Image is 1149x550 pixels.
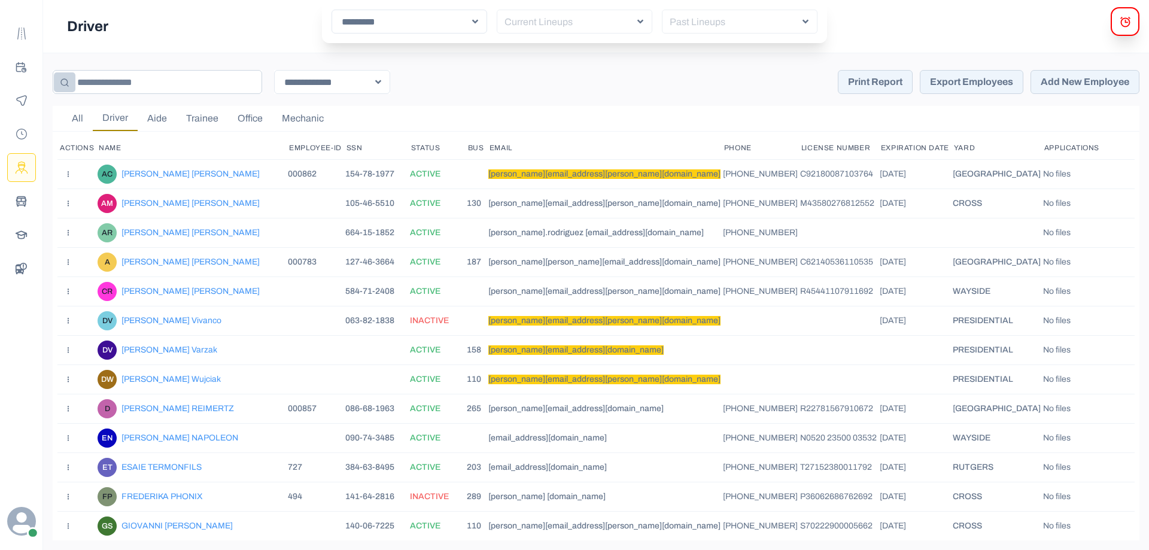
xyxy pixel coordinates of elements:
[466,136,487,159] th: Bus
[121,169,260,179] p: [PERSON_NAME] [PERSON_NAME]
[1042,276,1135,306] td: No files
[800,492,877,502] p: P36062686762692
[7,187,36,215] button: Buses
[59,458,78,477] button: User Action
[723,492,798,502] p: [PHONE_NUMBER]
[121,521,233,531] p: GIOVANNI [PERSON_NAME]
[102,223,113,242] div: ANNA RODRIGUEZ VASQUEZ
[1042,423,1135,452] td: No files
[723,257,798,267] p: [PHONE_NUMBER]
[102,311,113,330] div: Daniel Vivanco
[7,120,36,148] a: Payroll
[345,521,408,531] p: 140-06-7225
[345,404,408,414] p: 086-68-1963
[410,433,464,443] p: ACTIVE
[953,463,1041,472] p: RUTGERS
[7,86,36,115] button: Monitoring
[800,463,877,472] p: T27152380011792
[345,169,408,179] p: 154-78-1977
[487,136,722,159] th: Email
[488,521,721,531] p: [PERSON_NAME][EMAIL_ADDRESS][PERSON_NAME][DOMAIN_NAME]
[7,220,36,249] button: Schools
[7,254,36,282] a: BusData
[880,169,950,179] p: [DATE]
[121,375,221,384] p: [PERSON_NAME] Wujciak
[59,429,78,448] button: User Action
[722,136,799,159] th: Phone
[59,487,78,506] button: User Action
[953,433,1041,443] p: WAYSIDE
[467,404,486,414] p: 265
[1042,218,1135,247] td: No files
[467,521,486,531] p: 110
[288,463,343,472] p: 727
[102,282,113,301] div: CARLOS RIOS
[121,404,234,414] p: [PERSON_NAME] REIMERTZ
[880,492,950,502] p: [DATE]
[410,316,464,326] p: INACTIVE
[59,194,78,213] button: User Action
[1042,189,1135,218] td: No files
[879,136,952,159] th: Expiration Date
[1042,335,1135,364] td: No files
[1042,364,1135,394] td: No files
[287,136,344,159] th: Employee-ID
[102,487,113,506] div: FREDERIKA PHONIX
[102,341,113,360] div: Daniel Varzak
[500,15,640,29] p: Current Lineups
[467,199,486,208] p: 130
[410,169,464,179] p: ACTIVE
[880,433,950,443] p: [DATE]
[410,345,464,355] p: ACTIVE
[1042,452,1135,482] td: No files
[723,521,798,531] p: [PHONE_NUMBER]
[467,257,486,267] p: 187
[288,257,343,267] p: 000783
[345,316,408,326] p: 063-82-1838
[723,404,798,414] p: [PHONE_NUMBER]
[953,404,1041,414] p: [GEOGRAPHIC_DATA]
[953,287,1041,296] p: WAYSIDE
[723,228,798,238] p: [PHONE_NUMBER]
[121,345,217,355] p: [PERSON_NAME] Varzak
[488,492,606,502] p: [PERSON_NAME] [DOMAIN_NAME]
[848,76,902,87] p: Print Report
[1042,136,1135,159] th: Applications
[228,106,272,131] button: Office
[953,169,1041,179] p: [GEOGRAPHIC_DATA]
[488,287,721,296] p: [PERSON_NAME][EMAIL_ADDRESS][PERSON_NAME][DOMAIN_NAME]
[59,223,78,242] button: User Action
[7,19,36,48] a: Route Templates
[880,316,950,326] p: [DATE]
[488,228,704,238] p: [PERSON_NAME].rodriguez [EMAIL_ADDRESS][DOMAIN_NAME]
[7,53,36,81] button: Planning
[953,521,1041,531] p: CROSS
[101,194,113,213] div: Allen Miller
[488,345,664,355] p: [PERSON_NAME][EMAIL_ADDRESS][DOMAIN_NAME]
[345,228,408,238] p: 664-15-1852
[800,287,877,296] p: R45441107911692
[345,257,408,267] p: 127-46-3664
[880,287,950,296] p: [DATE]
[880,257,950,267] p: [DATE]
[288,169,343,179] p: 000862
[467,492,486,502] p: 289
[953,345,1041,355] p: PRESIDENTIAL
[1042,511,1135,540] td: No files
[930,76,1013,87] p: Export Employees
[1042,247,1135,276] td: No files
[920,70,1023,94] button: Export Employees
[345,492,408,502] p: 141-64-2816
[344,136,409,159] th: SSN
[723,463,798,472] p: [PHONE_NUMBER]
[138,106,177,131] button: Aide
[953,375,1041,384] p: PRESIDENTIAL
[838,70,913,94] button: Print Report
[102,516,113,536] div: GIOVANNI SPATARO
[488,257,721,267] p: [PERSON_NAME][PERSON_NAME][EMAIL_ADDRESS][DOMAIN_NAME]
[1042,306,1135,335] td: No files
[880,199,950,208] p: [DATE]
[488,199,721,208] p: [PERSON_NAME][EMAIL_ADDRESS][PERSON_NAME][DOMAIN_NAME]
[410,199,464,208] p: ACTIVE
